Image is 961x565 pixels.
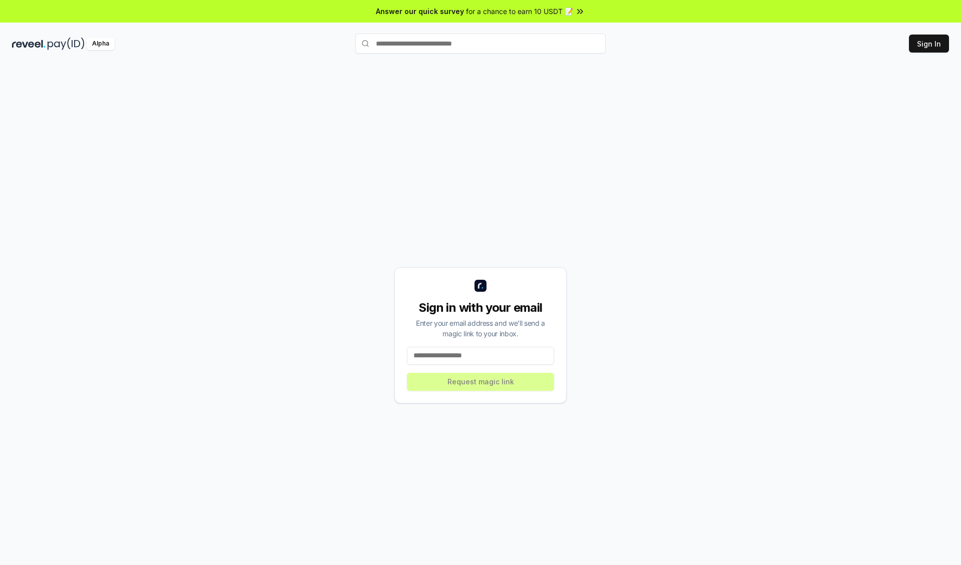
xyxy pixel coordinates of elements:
img: pay_id [48,38,85,50]
button: Sign In [909,35,949,53]
div: Alpha [87,38,115,50]
img: logo_small [474,280,487,292]
div: Enter your email address and we’ll send a magic link to your inbox. [407,318,554,339]
img: reveel_dark [12,38,46,50]
div: Sign in with your email [407,300,554,316]
span: for a chance to earn 10 USDT 📝 [466,6,573,17]
span: Answer our quick survey [376,6,464,17]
